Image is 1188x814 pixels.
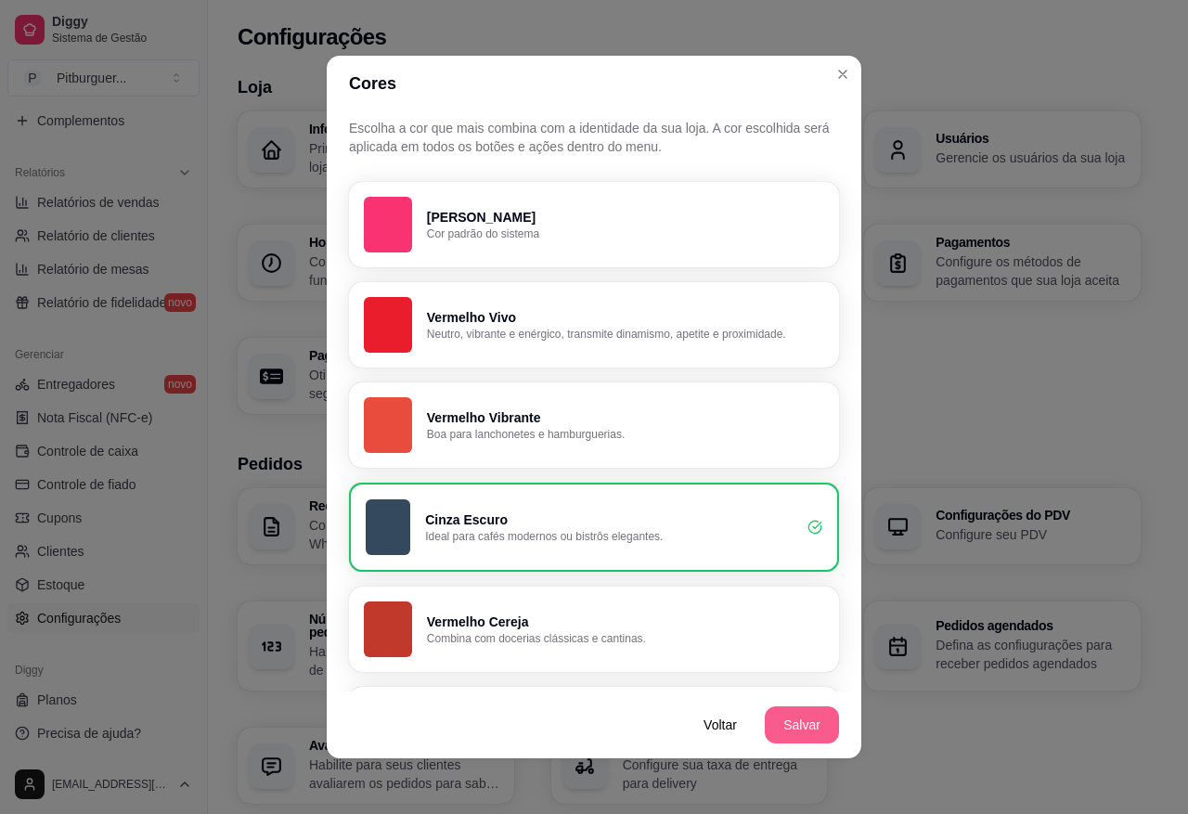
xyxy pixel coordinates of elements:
button: [PERSON_NAME]Cor padrão do sistema [349,182,839,267]
p: Escolha a cor que mais combina com a identidade da sua loja. A cor escolhida será aplicada em tod... [349,119,839,156]
p: Ideal para cafés modernos ou bistrôs elegantes. [425,529,793,544]
p: Boa para lanchonetes e hamburguerias. [427,427,824,442]
button: Vermelho VivoNeutro, vibrante e enérgico, transmite dinamismo, apetite e proximidade. [349,282,839,368]
p: Cor padrão do sistema [427,226,824,241]
button: Vermelho VibranteBoa para lanchonetes e hamburguerias. [349,382,839,468]
p: Vermelho Cereja [427,613,824,631]
button: Salvar [765,706,839,743]
button: Cinza EscuroIdeal para cafés modernos ou bistrôs elegantes. [349,483,839,572]
button: Close [828,59,858,89]
header: Cores [327,56,861,111]
p: Vermelho Vibrante [427,408,824,427]
p: [PERSON_NAME] [427,208,824,226]
button: Verde NaturalÓtima para restaurantes naturais ou veganos. [349,687,839,772]
button: Voltar [683,706,757,743]
p: Vermelho Vivo [427,308,824,327]
p: Combina com docerias clássicas e cantinas. [427,631,824,646]
button: Vermelho CerejaCombina com docerias clássicas e cantinas. [349,587,839,672]
p: Cinza Escuro [425,510,793,529]
p: Neutro, vibrante e enérgico, transmite dinamismo, apetite e proximidade. [427,327,824,342]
